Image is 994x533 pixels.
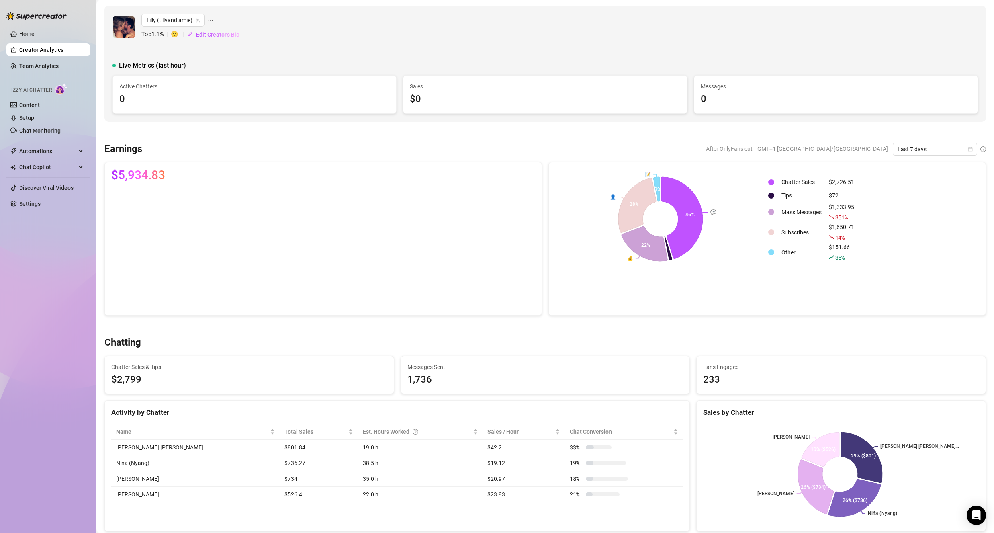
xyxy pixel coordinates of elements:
span: Chat Conversion [570,427,672,436]
td: $20.97 [483,471,565,487]
span: question-circle [413,427,418,436]
span: team [195,18,200,23]
span: info-circle [980,146,986,152]
span: 21 % [570,490,583,499]
a: Team Analytics [19,63,59,69]
span: 351 % [835,213,848,221]
a: Setup [19,115,34,121]
span: Chatter Sales & Tips [111,363,387,371]
td: 35.0 h [358,471,483,487]
span: fall [829,234,834,240]
span: calendar [968,147,973,152]
td: 19.0 h [358,440,483,455]
div: Sales by Chatter [703,407,979,418]
img: Chat Copilot [10,164,16,170]
td: Tips [778,189,825,202]
div: Open Intercom Messenger [967,506,986,525]
span: Fans Engaged [703,363,979,371]
span: Last 7 days [898,143,972,155]
td: $801.84 [280,440,358,455]
td: 22.0 h [358,487,483,502]
td: [PERSON_NAME] [111,487,280,502]
span: $2,799 [111,372,387,387]
span: fall [829,214,834,220]
span: Top 1.1 % [141,30,171,39]
th: Name [111,424,280,440]
div: 1,736 [407,372,683,387]
td: $23.93 [483,487,565,502]
img: AI Chatter [55,83,67,95]
div: $2,726.51 [829,178,854,187]
a: Content [19,102,40,108]
text: [PERSON_NAME] [PERSON_NAME]... [881,443,959,449]
button: Edit Creator's Bio [187,28,240,41]
a: Creator Analytics [19,43,84,56]
div: 0 [119,92,390,107]
text: 📝 [645,171,651,177]
td: Subscribes [778,223,825,242]
span: thunderbolt [10,148,17,154]
h3: Chatting [104,336,141,349]
td: $19.12 [483,455,565,471]
span: 33 % [570,443,583,452]
td: Niña (Nyang) [111,455,280,471]
th: Sales / Hour [483,424,565,440]
span: rise [829,254,834,260]
text: 💰 [627,255,633,261]
th: Chat Conversion [565,424,683,440]
td: $42.2 [483,440,565,455]
text: [PERSON_NAME] [773,434,810,440]
img: Tilly [113,16,135,38]
div: $1,650.71 [829,223,854,242]
td: 38.5 h [358,455,483,471]
span: $5,934.83 [111,169,165,182]
text: [PERSON_NAME] [757,491,794,496]
td: [PERSON_NAME] [111,471,280,487]
span: Name [116,427,268,436]
span: Active Chatters [119,82,390,91]
span: Edit Creator's Bio [196,31,239,38]
th: Total Sales [280,424,358,440]
span: GMT+1 [GEOGRAPHIC_DATA]/[GEOGRAPHIC_DATA] [757,143,888,155]
span: Messages Sent [407,363,683,371]
span: After OnlyFans cut [706,143,753,155]
td: Other [778,243,825,262]
td: [PERSON_NAME] [PERSON_NAME] [111,440,280,455]
div: Activity by Chatter [111,407,683,418]
a: Home [19,31,35,37]
div: $0 [410,92,680,107]
span: 18 % [570,474,583,483]
span: edit [187,32,193,37]
a: Chat Monitoring [19,127,61,134]
text: 💬 [710,209,716,215]
div: 0 [701,92,971,107]
div: $72 [829,191,854,200]
span: 🙂 [171,30,187,39]
span: 14 % [835,234,845,241]
span: Chat Copilot [19,161,76,174]
td: Chatter Sales [778,176,825,189]
text: Niña (Nyang) [868,510,897,516]
span: 19 % [570,459,583,467]
div: 233 [703,372,979,387]
span: Izzy AI Chatter [11,86,52,94]
div: $1,333.95 [829,203,854,222]
span: Live Metrics (last hour) [119,61,186,70]
span: ellipsis [208,14,213,27]
span: Automations [19,145,76,158]
div: Est. Hours Worked [363,427,471,436]
a: Discover Viral Videos [19,184,74,191]
div: $151.66 [829,243,854,262]
span: Sales / Hour [487,427,554,436]
span: Messages [701,82,971,91]
span: Tilly (tillyandjamie) [146,14,200,26]
td: Mass Messages [778,203,825,222]
img: logo-BBDzfeDw.svg [6,12,67,20]
span: Sales [410,82,680,91]
td: $734 [280,471,358,487]
span: 35 % [835,254,845,261]
td: $736.27 [280,455,358,471]
h3: Earnings [104,143,142,156]
td: $526.4 [280,487,358,502]
span: Total Sales [284,427,347,436]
